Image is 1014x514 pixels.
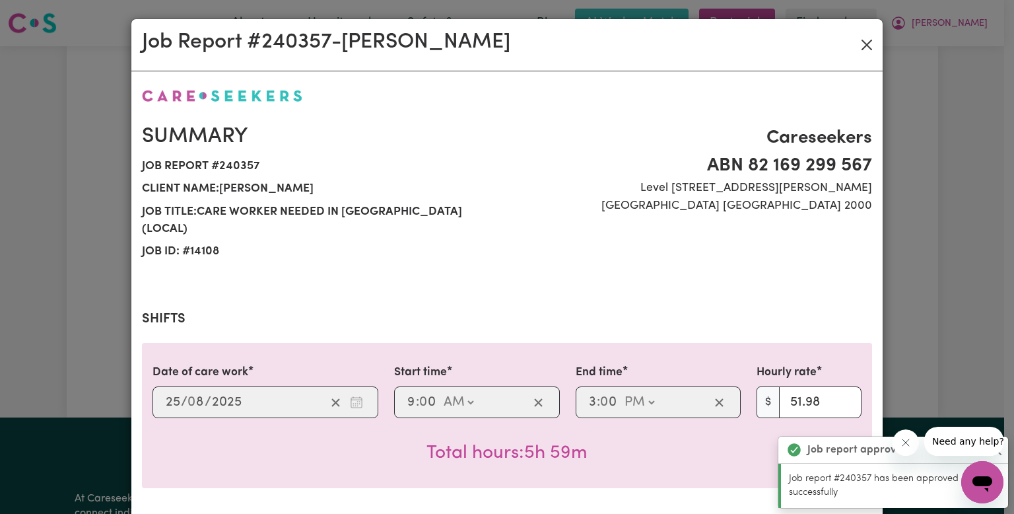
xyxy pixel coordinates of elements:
iframe: Close message [893,429,919,456]
span: Job ID: # 14108 [142,240,499,263]
button: Close [856,34,877,55]
span: Total hours worked: 5 hours 59 minutes [426,444,588,462]
span: : [416,395,419,410]
p: Job report #240357 has been approved successfully [789,472,1000,500]
label: Start time [394,364,447,381]
span: [GEOGRAPHIC_DATA] [GEOGRAPHIC_DATA] 2000 [515,198,872,215]
span: Need any help? [8,9,80,20]
input: -- [420,392,437,412]
label: End time [576,364,623,381]
iframe: Message from company [924,427,1003,456]
button: Enter the date of care work [346,392,367,412]
h2: Shifts [142,311,872,327]
span: / [181,395,187,410]
span: 0 [187,396,195,409]
input: -- [407,392,416,412]
h2: Job Report # 240357 - [PERSON_NAME] [142,30,510,55]
span: Job report # 240357 [142,155,499,178]
iframe: Button to launch messaging window [961,461,1003,503]
span: Level [STREET_ADDRESS][PERSON_NAME] [515,180,872,197]
span: / [205,395,211,410]
span: 0 [419,396,427,409]
label: Hourly rate [757,364,817,381]
input: -- [588,392,597,412]
input: -- [601,392,618,412]
h2: Summary [142,124,499,149]
img: Careseekers logo [142,90,302,102]
span: Client name: [PERSON_NAME] [142,178,499,200]
span: Careseekers [515,124,872,152]
input: ---- [211,392,242,412]
span: ABN 82 169 299 567 [515,152,872,180]
input: -- [188,392,205,412]
strong: Job report approved [807,442,908,458]
span: $ [757,386,780,418]
label: Date of care work [152,364,248,381]
span: : [597,395,600,410]
span: 0 [600,396,608,409]
button: Clear date [325,392,346,412]
span: Job title: Care Worker needed in [GEOGRAPHIC_DATA] (Local) [142,201,499,241]
input: -- [165,392,181,412]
